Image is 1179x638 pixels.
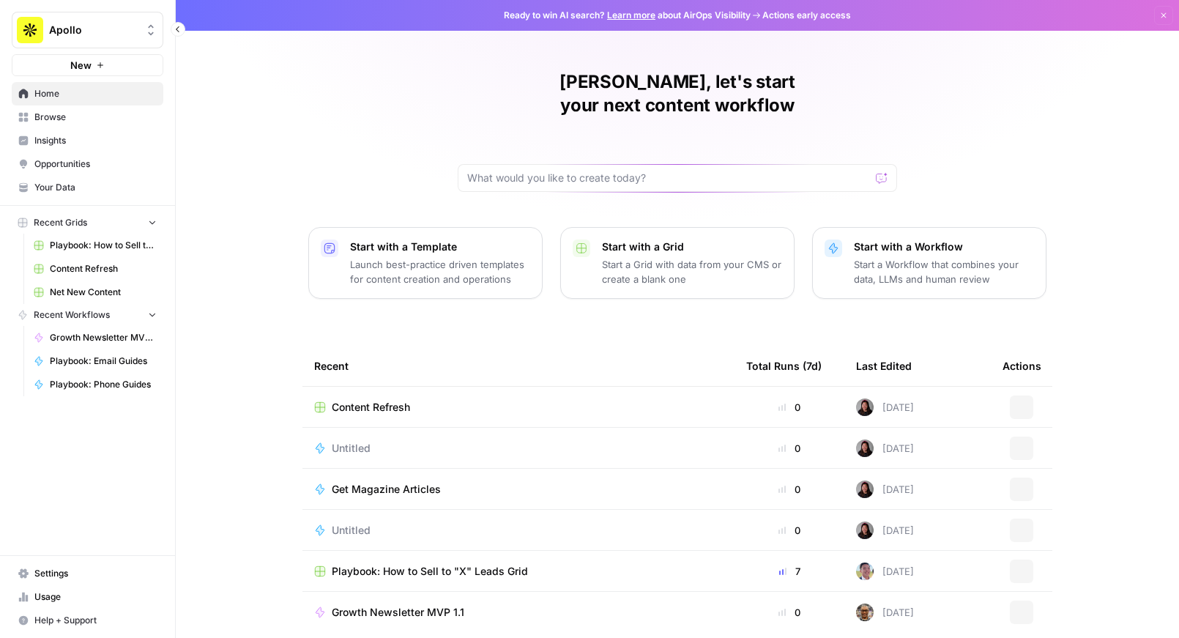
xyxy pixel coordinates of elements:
[746,564,833,579] div: 7
[34,567,157,580] span: Settings
[34,614,157,627] span: Help + Support
[746,441,833,456] div: 0
[746,523,833,538] div: 0
[49,23,138,37] span: Apollo
[50,331,157,344] span: Growth Newsletter MVP 1.1
[856,522,914,539] div: [DATE]
[12,54,163,76] button: New
[12,152,163,176] a: Opportunities
[34,590,157,604] span: Usage
[467,171,870,185] input: What would you like to create today?
[27,257,163,281] a: Content Refresh
[332,482,441,497] span: Get Magazine Articles
[332,400,410,415] span: Content Refresh
[12,105,163,129] a: Browse
[314,441,723,456] a: Untitled
[504,9,751,22] span: Ready to win AI search? about AirOps Visibility
[314,605,723,620] a: Growth Newsletter MVP 1.1
[12,304,163,326] button: Recent Workflows
[34,157,157,171] span: Opportunities
[27,281,163,304] a: Net New Content
[50,262,157,275] span: Content Refresh
[350,240,530,254] p: Start with a Template
[746,605,833,620] div: 0
[332,605,464,620] span: Growth Newsletter MVP 1.1
[607,10,655,21] a: Learn more
[560,227,795,299] button: Start with a GridStart a Grid with data from your CMS or create a blank one
[812,227,1046,299] button: Start with a WorkflowStart a Workflow that combines your data, LLMs and human review
[314,523,723,538] a: Untitled
[856,439,914,457] div: [DATE]
[856,522,874,539] img: t54em4zyhpkpb9risjrjfadf14w3
[856,481,914,498] div: [DATE]
[856,563,874,580] img: 99f2gcj60tl1tjps57nny4cf0tt1
[12,212,163,234] button: Recent Grids
[762,9,851,22] span: Actions early access
[50,355,157,368] span: Playbook: Email Guides
[458,70,897,117] h1: [PERSON_NAME], let's start your next content workflow
[602,240,782,254] p: Start with a Grid
[856,439,874,457] img: t54em4zyhpkpb9risjrjfadf14w3
[34,87,157,100] span: Home
[27,326,163,349] a: Growth Newsletter MVP 1.1
[27,349,163,373] a: Playbook: Email Guides
[314,564,723,579] a: Playbook: How to Sell to "X" Leads Grid
[12,12,163,48] button: Workspace: Apollo
[350,257,530,286] p: Launch best-practice driven templates for content creation and operations
[854,257,1034,286] p: Start a Workflow that combines your data, LLMs and human review
[27,234,163,257] a: Playbook: How to Sell to "X" Leads Grid
[856,563,914,580] div: [DATE]
[70,58,92,73] span: New
[856,481,874,498] img: t54em4zyhpkpb9risjrjfadf14w3
[34,308,110,322] span: Recent Workflows
[34,181,157,194] span: Your Data
[12,609,163,632] button: Help + Support
[746,400,833,415] div: 0
[50,378,157,391] span: Playbook: Phone Guides
[12,585,163,609] a: Usage
[856,604,874,621] img: 8ivot7l2pq4l44h1ec6c3jfbmivc
[332,564,528,579] span: Playbook: How to Sell to "X" Leads Grid
[854,240,1034,254] p: Start with a Workflow
[602,257,782,286] p: Start a Grid with data from your CMS or create a blank one
[1003,346,1041,386] div: Actions
[332,523,371,538] span: Untitled
[314,400,723,415] a: Content Refresh
[308,227,543,299] button: Start with a TemplateLaunch best-practice driven templates for content creation and operations
[314,482,723,497] a: Get Magazine Articles
[856,604,914,621] div: [DATE]
[746,346,822,386] div: Total Runs (7d)
[856,398,874,416] img: t54em4zyhpkpb9risjrjfadf14w3
[34,134,157,147] span: Insights
[746,482,833,497] div: 0
[12,562,163,585] a: Settings
[12,176,163,199] a: Your Data
[34,216,87,229] span: Recent Grids
[856,398,914,416] div: [DATE]
[12,129,163,152] a: Insights
[50,286,157,299] span: Net New Content
[856,346,912,386] div: Last Edited
[34,111,157,124] span: Browse
[27,373,163,396] a: Playbook: Phone Guides
[17,17,43,43] img: Apollo Logo
[332,441,371,456] span: Untitled
[314,346,723,386] div: Recent
[50,239,157,252] span: Playbook: How to Sell to "X" Leads Grid
[12,82,163,105] a: Home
